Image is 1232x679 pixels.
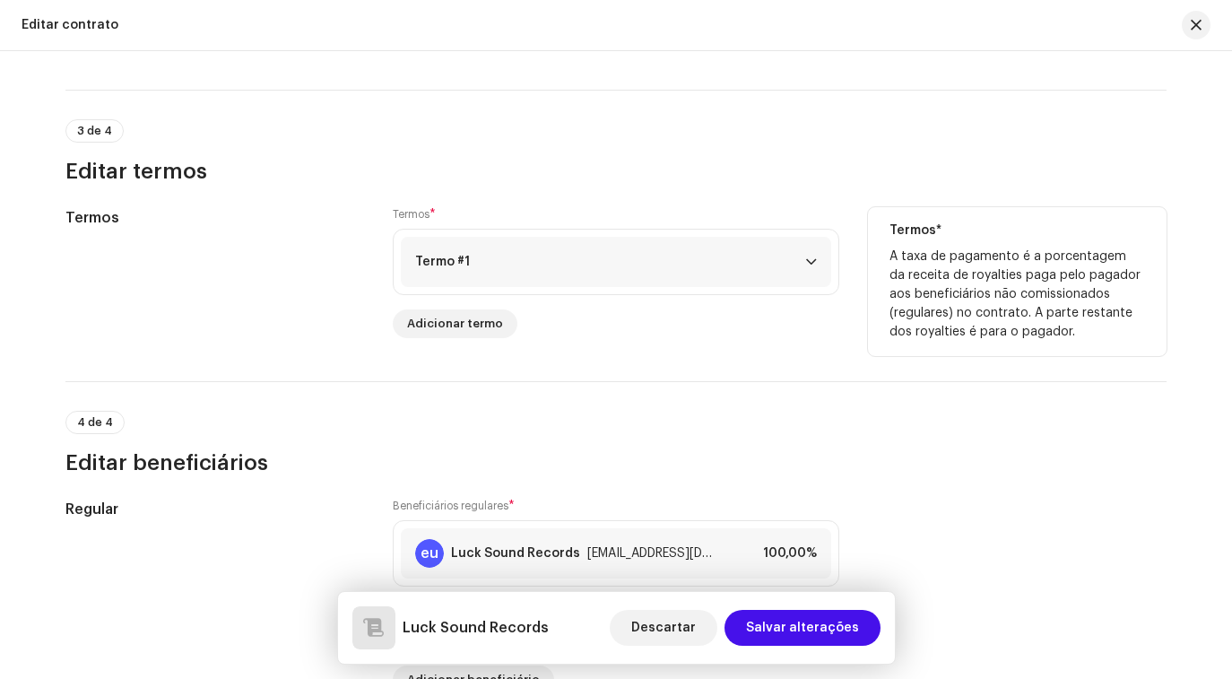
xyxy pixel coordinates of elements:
[401,237,831,287] p-accordion-header: Termo #1
[889,222,1145,240] p: Termos*
[415,256,470,268] font: Termo #1
[421,546,438,561] font: eu
[610,610,717,646] button: Descartar
[407,318,503,329] font: Adicionar termo
[587,546,713,561] div: adm.lucksound@gmail.com
[65,448,1167,477] h3: Editar beneficiários
[587,547,785,560] font: [EMAIL_ADDRESS][DOMAIN_NAME]
[631,622,696,634] font: Descartar
[889,250,1141,338] font: A taxa de pagamento é a porcentagem da receita de royalties paga pelo pagador aos beneficiários n...
[393,499,515,513] label: Beneficiários regulares
[451,547,580,560] font: Luck Sound Records
[403,617,549,639] h5: Luck Sound Records
[393,207,839,222] label: Termos
[763,547,817,560] font: 100,00%
[403,621,549,635] font: Luck Sound Records
[65,157,1167,186] h3: Editar termos
[746,610,859,646] span: Salvar alterações
[724,610,881,646] button: Salvar alterações
[393,309,517,338] button: Adicionar termo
